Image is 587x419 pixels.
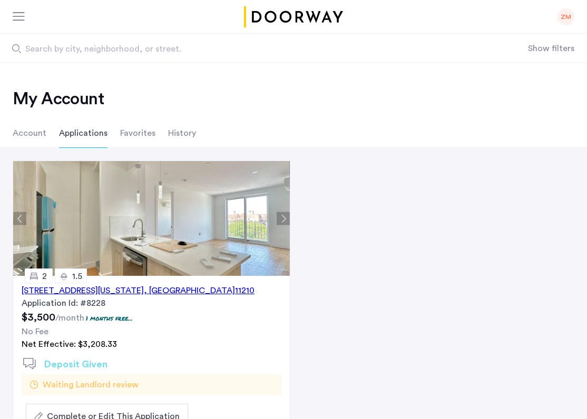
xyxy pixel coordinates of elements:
[277,212,290,225] button: Next apartment
[242,6,345,27] img: logo
[72,272,82,281] span: 1.5
[43,378,139,391] span: Waiting Landlord review
[557,8,574,25] div: ZM
[13,118,46,148] li: Account
[44,357,107,372] h2: Deposit Given
[55,314,84,322] sub: /month
[22,327,48,336] span: No Fee
[22,297,281,310] div: Application Id: #8228
[168,118,196,148] li: History
[59,118,107,148] li: Applications
[242,6,345,27] a: Cazamio logo
[25,43,448,55] span: Search by city, neighborhood, or street.
[22,284,255,297] div: [STREET_ADDRESS][US_STATE] 11210
[120,118,155,148] li: Favorites
[13,212,26,225] button: Previous apartment
[86,314,133,323] p: 1 months free...
[13,161,290,276] img: Apartment photo
[22,340,117,348] span: Net Effective: $3,208.33
[42,272,47,281] span: 2
[528,42,574,55] button: Show or hide filters
[144,286,235,295] span: , [GEOGRAPHIC_DATA]
[22,312,55,323] span: $3,500
[13,88,574,109] h2: My Account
